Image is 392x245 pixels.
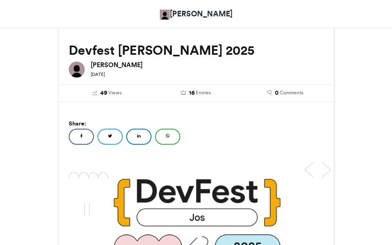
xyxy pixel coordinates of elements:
h5: Share: [69,118,324,129]
a: [PERSON_NAME] [160,8,233,20]
a: 49 Views [69,89,146,98]
small: [DATE] [91,72,105,77]
span: Comments [280,89,303,96]
h2: Devfest [PERSON_NAME] 2025 [69,43,324,58]
a: 0 Comments [247,89,324,98]
span: Views [108,89,121,96]
span: Entries [196,89,211,96]
span: 16 [189,89,195,98]
span: 0 [275,89,279,98]
img: John Ebuga [69,62,85,78]
span: 49 [100,89,107,98]
img: John Ebuga [160,10,170,20]
h6: [PERSON_NAME] [91,62,324,68]
a: 16 Entries [157,89,235,98]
